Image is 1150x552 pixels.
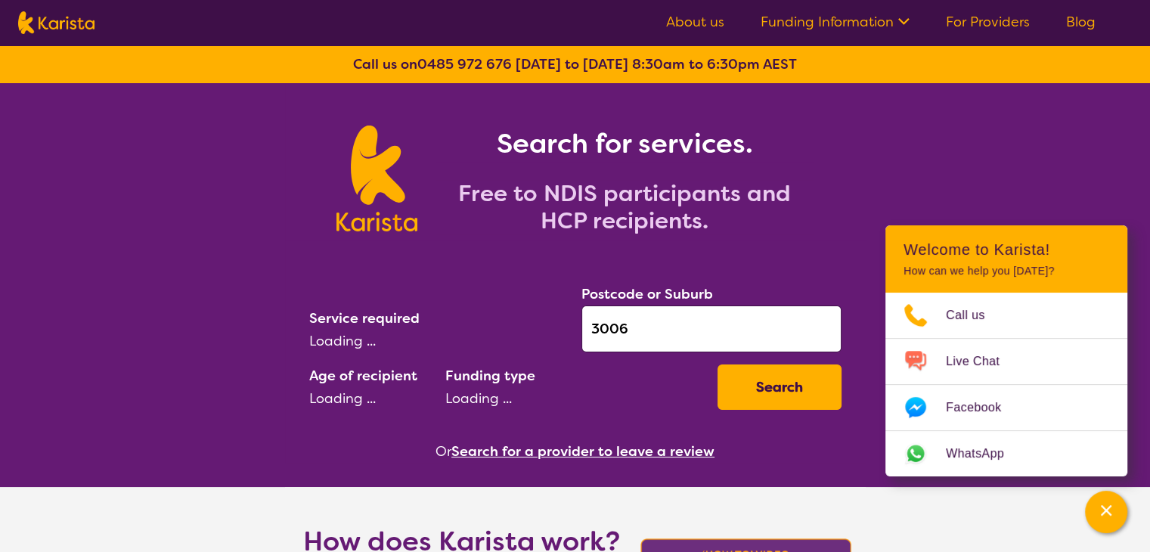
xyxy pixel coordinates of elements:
div: Loading ... [309,387,433,410]
a: For Providers [946,13,1030,31]
ul: Choose channel [885,293,1127,476]
button: Search for a provider to leave a review [451,440,714,463]
b: Call us on [DATE] to [DATE] 8:30am to 6:30pm AEST [353,55,797,73]
img: Karista logo [336,126,417,231]
a: Blog [1066,13,1096,31]
span: Or [436,440,451,463]
div: Loading ... [445,387,705,410]
span: WhatsApp [946,442,1022,465]
p: How can we help you [DATE]? [904,265,1109,278]
a: About us [666,13,724,31]
span: Call us [946,304,1003,327]
span: Live Chat [946,350,1018,373]
button: Search [718,364,842,410]
h2: Free to NDIS participants and HCP recipients. [436,180,814,234]
label: Postcode or Suburb [581,285,713,303]
label: Funding type [445,367,535,385]
h2: Welcome to Karista! [904,240,1109,259]
div: Channel Menu [885,225,1127,476]
span: Facebook [946,396,1019,419]
a: 0485 972 676 [417,55,512,73]
a: Funding Information [761,13,910,31]
a: Web link opens in a new tab. [885,431,1127,476]
button: Channel Menu [1085,491,1127,533]
label: Service required [309,309,420,327]
input: Type [581,305,842,352]
div: Loading ... [309,330,569,352]
img: Karista logo [18,11,95,34]
label: Age of recipient [309,367,417,385]
h1: Search for services. [436,126,814,162]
